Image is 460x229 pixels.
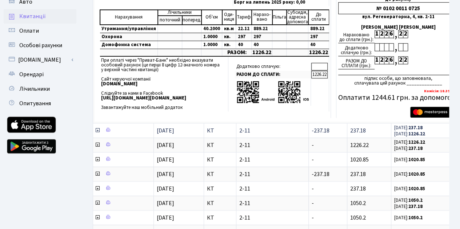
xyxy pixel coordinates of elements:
[394,197,423,204] small: [DATE]:
[408,139,425,146] b: 1226.22
[157,199,174,207] span: [DATE]
[338,15,458,19] div: вул. Регенераторна, 4, кв. 2-11
[4,96,76,111] a: Опитування
[207,171,233,177] span: КТ
[236,33,252,41] td: 297
[252,49,272,56] td: 1226.22
[239,171,305,177] span: 2-11
[384,56,389,64] div: 2
[19,27,39,35] span: Оплати
[157,127,174,135] span: [DATE]
[350,170,366,178] span: 237.18
[394,131,425,137] small: [DATE]:
[308,49,329,56] td: 1226.22
[100,57,228,111] td: При оплаті через "Приват-Банк" необхідно вказувати особовий рахунок (це перші 8 цифр 12-значного ...
[157,170,174,178] span: [DATE]
[408,185,425,192] b: 1020.85
[239,157,305,163] span: 2-11
[4,82,76,96] a: Лічильники
[222,41,236,49] td: кв.
[182,16,201,25] td: поперед.
[394,185,425,192] small: [DATE]:
[239,215,305,221] span: 2-11
[252,10,272,25] td: Нарахо- вано
[19,70,44,78] span: Орендарі
[410,107,456,118] img: Masterpass
[236,25,252,33] td: 22.12
[389,30,393,38] div: 6
[408,171,425,177] b: 1020.85
[398,30,403,38] div: 2
[4,38,76,53] a: Особові рахунки
[100,25,158,33] td: Утримання/управління
[424,88,458,94] b: Комісія: 18.39 грн.
[393,43,398,52] div: ,
[239,142,305,148] span: 2-11
[222,49,252,56] td: РАЗОМ:
[239,200,305,206] span: 2-11
[338,75,458,86] div: підпис особи, що заповнювала, сплачувала цей рахунок ______________
[312,170,329,178] span: -237.18
[4,9,76,24] a: Квитанції
[375,56,379,64] div: 1
[272,10,287,25] td: Пільга
[236,10,252,25] td: Тариф
[350,199,366,207] span: 1050.2
[408,124,423,131] b: 237.18
[408,145,423,152] b: 237.18
[4,24,76,38] a: Оплати
[398,56,403,64] div: 2
[201,41,222,49] td: 1.0000
[312,214,314,222] span: -
[19,85,50,93] span: Лічильники
[252,41,272,49] td: 40
[236,41,252,49] td: 40
[157,185,174,193] span: [DATE]
[100,33,158,41] td: Охорона
[403,30,408,38] div: 2
[338,30,375,43] div: Нараховано до сплати (грн.):
[207,200,233,206] span: КТ
[4,53,76,67] a: [DOMAIN_NAME]
[158,16,182,25] td: поточний
[207,142,233,148] span: КТ
[389,56,393,64] div: 6
[100,10,158,25] td: Нарахування
[393,30,398,38] div: ,
[252,25,272,33] td: 889.22
[201,33,222,41] td: 1.0000
[308,10,329,25] td: До cплати
[207,215,233,221] span: КТ
[379,30,384,38] div: 2
[201,10,222,25] td: Об'єм
[312,199,314,207] span: -
[157,156,174,164] span: [DATE]
[312,127,329,135] span: -237.18
[312,156,314,164] span: -
[350,214,366,222] span: 1050.2
[308,33,329,41] td: 297
[157,214,174,222] span: [DATE]
[222,10,236,25] td: Оди- ниця
[157,141,174,149] span: [DATE]
[158,10,201,16] td: Лічильники
[235,63,311,70] td: Додатково сплачую:
[379,56,384,64] div: 2
[350,156,369,164] span: 1020.85
[201,25,222,33] td: 40.2000
[19,99,51,107] span: Опитування
[350,127,366,135] span: 237.18
[394,214,423,221] small: [DATE]:
[338,93,458,102] h5: Оплатити 1244.61 грн. за допомогою:
[308,25,329,33] td: 889.22
[236,80,309,104] img: apps-qrcodes.png
[384,30,389,38] div: 2
[394,203,423,210] small: [DATE]:
[308,41,329,49] td: 40
[408,203,423,210] b: 237.18
[408,214,423,221] b: 1050.2
[394,156,425,163] small: [DATE]:
[19,12,46,20] span: Квитанції
[338,56,375,69] div: РАЗОМ ДО СПЛАТИ (грн.):
[101,81,137,87] b: [DOMAIN_NAME]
